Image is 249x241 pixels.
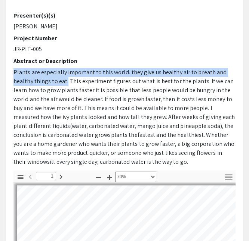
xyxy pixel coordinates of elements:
button: Previous Page [24,171,37,182]
span: plants the [111,131,138,139]
h2: Project Number [13,35,236,42]
span: fastest and the healthiest. Whether you are a home gardener who wants their plants to grow faster... [13,131,234,166]
h2: Presenter(s)(s) [13,12,236,19]
button: Tools [222,172,235,182]
button: Zoom Out [92,172,105,182]
span: Plants are especially important to this world. they give us healthy air to breath and healthy thi... [13,68,235,139]
p: JR-PLT-005 [13,45,236,54]
h2: Abstract or Description [13,57,236,65]
iframe: Chat [6,207,32,235]
button: Toggle Sidebar [15,172,27,182]
p: [PERSON_NAME] [13,22,236,31]
button: Zoom In [103,172,116,182]
input: Page [36,172,56,180]
select: Zoom [115,172,156,182]
button: Next Page [55,171,67,182]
